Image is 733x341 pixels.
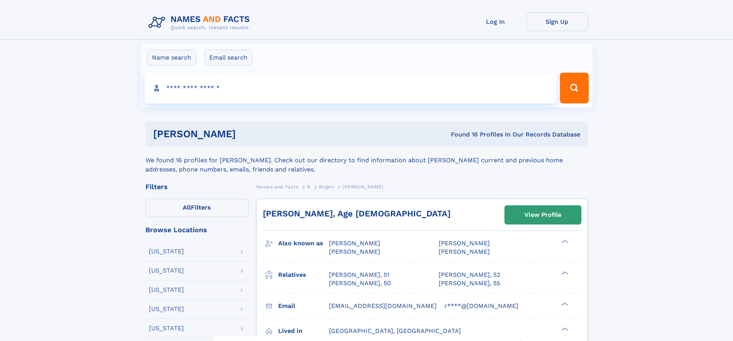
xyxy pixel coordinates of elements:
[524,206,561,224] div: View Profile
[439,279,500,288] a: [PERSON_NAME], 55
[183,204,191,211] span: All
[342,184,384,190] span: [PERSON_NAME]
[263,209,451,218] a: [PERSON_NAME], Age [DEMOGRAPHIC_DATA]
[256,182,299,191] a: Names and Facts
[145,226,249,233] div: Browse Locations
[278,268,329,281] h3: Relatives
[329,302,437,309] span: [EMAIL_ADDRESS][DOMAIN_NAME]
[145,12,256,33] img: Logo Names and Facts
[149,325,184,331] div: [US_STATE]
[559,326,569,331] div: ❯
[505,206,581,224] a: View Profile
[439,248,490,255] span: [PERSON_NAME]
[149,287,184,293] div: [US_STATE]
[329,327,461,334] span: [GEOGRAPHIC_DATA], [GEOGRAPHIC_DATA]
[149,248,184,255] div: [US_STATE]
[526,12,588,31] a: Sign Up
[278,299,329,313] h3: Email
[145,73,557,103] input: search input
[307,184,311,190] span: B
[145,183,249,190] div: Filters
[329,248,380,255] span: [PERSON_NAME]
[319,182,334,191] a: Bogen
[278,237,329,250] h3: Also known as
[439,271,500,279] a: [PERSON_NAME], 52
[307,182,311,191] a: B
[329,271,389,279] a: [PERSON_NAME], 51
[278,324,329,338] h3: Lived in
[439,240,490,247] span: [PERSON_NAME]
[559,270,569,275] div: ❯
[560,73,588,103] button: Search Button
[319,184,334,190] span: Bogen
[465,12,526,31] a: Log In
[145,146,588,174] div: We found 16 profiles for [PERSON_NAME]. Check out our directory to find information about [PERSON...
[204,50,252,66] label: Email search
[343,130,580,139] div: Found 16 Profiles In Our Records Database
[149,268,184,274] div: [US_STATE]
[329,279,391,288] a: [PERSON_NAME], 50
[145,199,249,217] label: Filters
[153,129,344,139] h1: [PERSON_NAME]
[147,50,196,66] label: Name search
[559,301,569,306] div: ❯
[149,306,184,312] div: [US_STATE]
[329,240,380,247] span: [PERSON_NAME]
[559,239,569,244] div: ❯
